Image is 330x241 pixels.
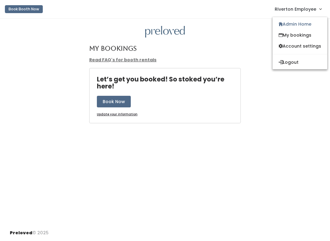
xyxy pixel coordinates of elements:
[273,19,327,30] a: Admin Home
[97,112,137,117] a: Update your information
[97,96,131,107] button: Book Now
[273,41,327,52] a: Account settings
[89,57,156,63] a: Read FAQ's for booth rentals
[10,230,32,236] span: Preloved
[89,45,137,52] h4: My Bookings
[275,6,316,13] span: Riverton Employee
[273,57,327,68] button: Logout
[5,5,43,13] button: Book Booth Now
[97,76,240,90] h4: Let’s get you booked! So stoked you’re here!
[5,2,43,16] a: Book Booth Now
[269,2,328,16] a: Riverton Employee
[145,26,185,38] img: preloved logo
[273,30,327,41] a: My bookings
[10,225,49,236] div: © 2025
